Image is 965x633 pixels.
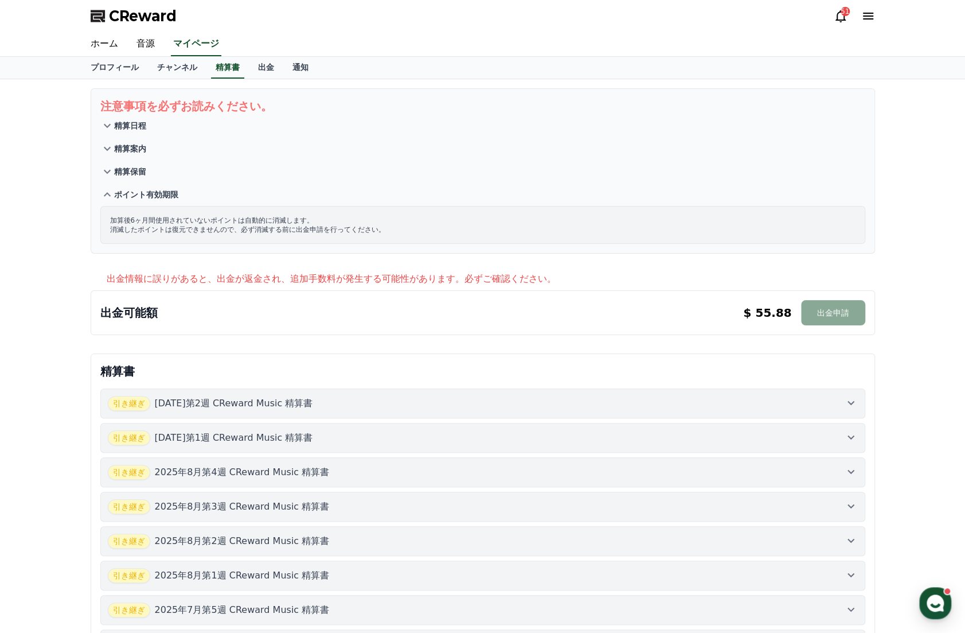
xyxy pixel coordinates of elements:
[743,305,791,321] p: $ 55.88
[100,98,865,114] p: 注意事項を必ずお読みください。
[114,166,146,177] p: 精算保留
[100,305,158,321] p: 出金可能額
[155,397,313,410] p: [DATE]第2週 CReward Music 精算書
[108,430,150,445] span: 引き継ぎ
[283,57,318,79] a: 通知
[841,7,850,16] div: 51
[127,32,164,56] a: 音源
[81,32,127,56] a: ホーム
[171,32,221,56] a: マイページ
[100,526,865,556] button: 引き継ぎ 2025年8月第2週 CReward Music 精算書
[108,534,150,549] span: 引き継ぎ
[81,57,148,79] a: プロフィール
[100,595,865,625] button: 引き継ぎ 2025年7月第5週 CReward Music 精算書
[211,57,244,79] a: 精算書
[155,534,330,548] p: 2025年8月第2週 CReward Music 精算書
[148,364,220,393] a: Settings
[100,457,865,487] button: 引き継ぎ 2025年8月第4週 CReward Music 精算書
[107,272,875,286] p: 出金情報に誤りがあると、出金が返金され、追加手数料が発生する可能性があります。必ずご確認ください。
[155,431,313,445] p: [DATE]第1週 CReward Music 精算書
[114,189,178,200] p: ポイント有効期限
[110,216,855,234] p: 加算後6ヶ月間使用されていないポイントは自動的に消滅します。 消滅したポイントは復元できませんので、必ず消滅する前に出金申請を行ってください。
[100,389,865,418] button: 引き継ぎ [DATE]第2週 CReward Music 精算書
[108,603,150,618] span: 引き継ぎ
[100,423,865,453] button: 引き継ぎ [DATE]第1週 CReward Music 精算書
[155,500,330,514] p: 2025年8月第3週 CReward Music 精算書
[108,396,150,411] span: 引き継ぎ
[100,492,865,522] button: 引き継ぎ 2025年8月第3週 CReward Music 精算書
[170,381,198,390] span: Settings
[114,143,146,154] p: 精算案内
[155,465,330,479] p: 2025年8月第4週 CReward Music 精算書
[3,364,76,393] a: Home
[76,364,148,393] a: Messages
[29,381,49,390] span: Home
[109,7,177,25] span: CReward
[108,568,150,583] span: 引き継ぎ
[100,363,865,379] p: 精算書
[148,57,206,79] a: チャンネル
[108,465,150,480] span: 引き継ぎ
[834,9,847,23] a: 51
[95,382,129,391] span: Messages
[100,160,865,183] button: 精算保留
[801,300,865,325] button: 出金申請
[155,603,330,617] p: 2025年7月第5週 CReward Music 精算書
[114,120,146,131] p: 精算日程
[100,137,865,160] button: 精算案内
[155,569,330,582] p: 2025年8月第1週 CReward Music 精算書
[100,114,865,137] button: 精算日程
[249,57,283,79] a: 出金
[108,499,150,514] span: 引き継ぎ
[100,561,865,591] button: 引き継ぎ 2025年8月第1週 CReward Music 精算書
[91,7,177,25] a: CReward
[100,183,865,206] button: ポイント有効期限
